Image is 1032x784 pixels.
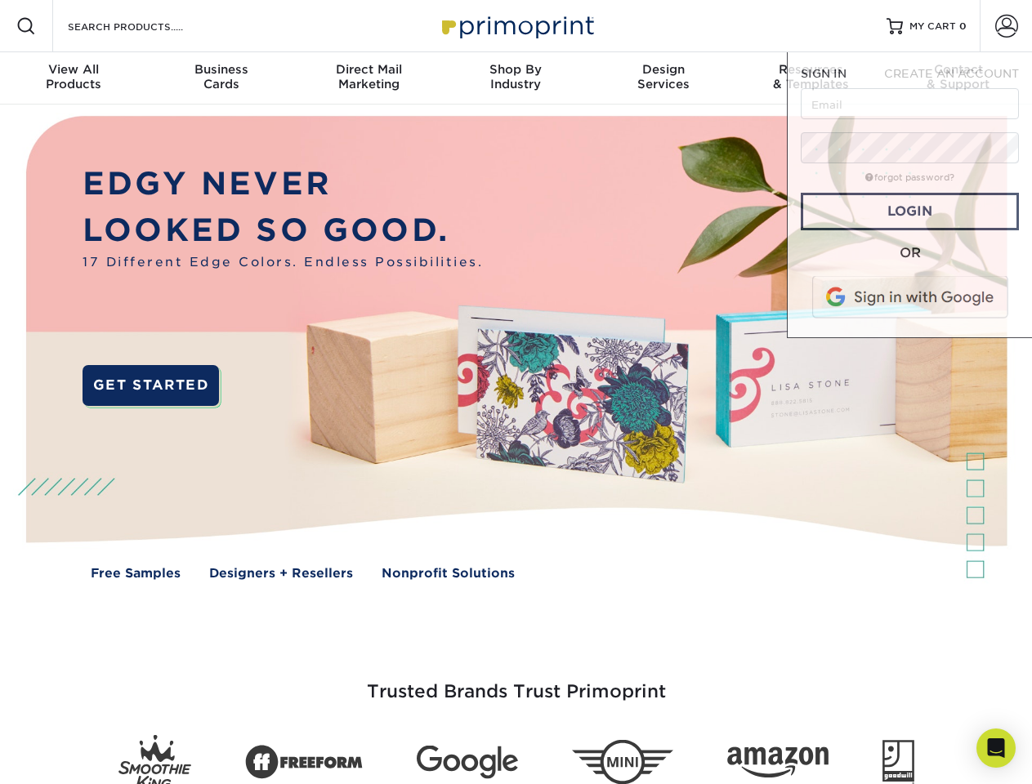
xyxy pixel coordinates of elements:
[435,8,598,43] img: Primoprint
[382,564,515,583] a: Nonprofit Solutions
[91,564,181,583] a: Free Samples
[147,62,294,77] span: Business
[83,365,219,406] a: GET STARTED
[727,747,829,778] img: Amazon
[442,62,589,91] div: Industry
[976,728,1016,768] div: Open Intercom Messenger
[801,67,847,80] span: SIGN IN
[442,62,589,77] span: Shop By
[83,207,483,254] p: LOOKED SO GOOD.
[882,740,914,784] img: Goodwill
[801,88,1019,119] input: Email
[590,52,737,105] a: DesignServices
[801,243,1019,263] div: OR
[590,62,737,91] div: Services
[959,20,967,32] span: 0
[38,642,994,722] h3: Trusted Brands Trust Primoprint
[295,52,442,105] a: Direct MailMarketing
[295,62,442,91] div: Marketing
[147,52,294,105] a: BusinessCards
[909,20,956,33] span: MY CART
[590,62,737,77] span: Design
[865,172,954,183] a: forgot password?
[83,253,483,272] span: 17 Different Edge Colors. Endless Possibilities.
[737,52,884,105] a: Resources& Templates
[737,62,884,91] div: & Templates
[417,746,518,779] img: Google
[801,193,1019,230] a: Login
[442,52,589,105] a: Shop ByIndustry
[209,564,353,583] a: Designers + Resellers
[66,16,226,36] input: SEARCH PRODUCTS.....
[295,62,442,77] span: Direct Mail
[83,161,483,207] p: EDGY NEVER
[884,67,1019,80] span: CREATE AN ACCOUNT
[147,62,294,91] div: Cards
[737,62,884,77] span: Resources
[4,734,139,778] iframe: Google Customer Reviews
